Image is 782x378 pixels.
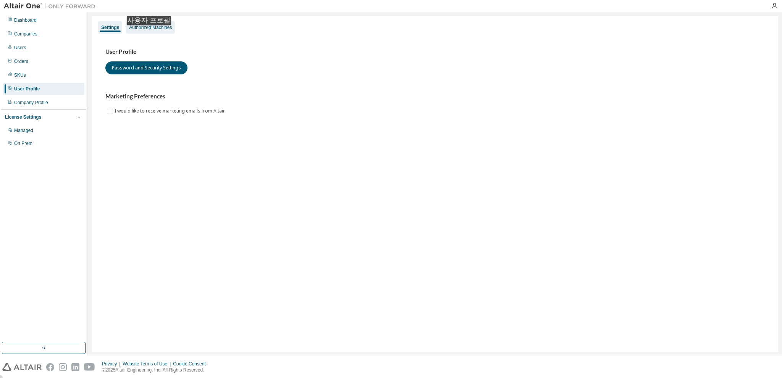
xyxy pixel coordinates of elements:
div: Privacy [102,361,123,367]
div: License Settings [5,114,41,120]
div: Managed [14,127,33,134]
div: User Profile [14,86,40,92]
h3: Marketing Preferences [105,93,764,100]
p: © 2025 Altair Engineering, Inc. All Rights Reserved. [102,367,210,373]
div: Companies [14,31,37,37]
h3: User Profile [105,48,764,56]
div: Dashboard [14,17,37,23]
div: Orders [14,58,28,64]
label: I would like to receive marketing emails from Altair [115,106,226,116]
div: Authorized Machines [129,24,172,31]
div: SKUs [14,72,26,78]
div: Settings [101,24,119,31]
img: facebook.svg [46,363,54,371]
div: On Prem [14,140,32,146]
img: altair_logo.svg [2,363,42,371]
img: youtube.svg [84,363,95,371]
button: Password and Security Settings [105,61,187,74]
div: Cookie Consent [173,361,210,367]
img: Altair One [4,2,99,10]
div: Users [14,45,26,51]
div: Company Profile [14,100,48,106]
img: linkedin.svg [71,363,79,371]
img: instagram.svg [59,363,67,371]
div: Website Terms of Use [123,361,173,367]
